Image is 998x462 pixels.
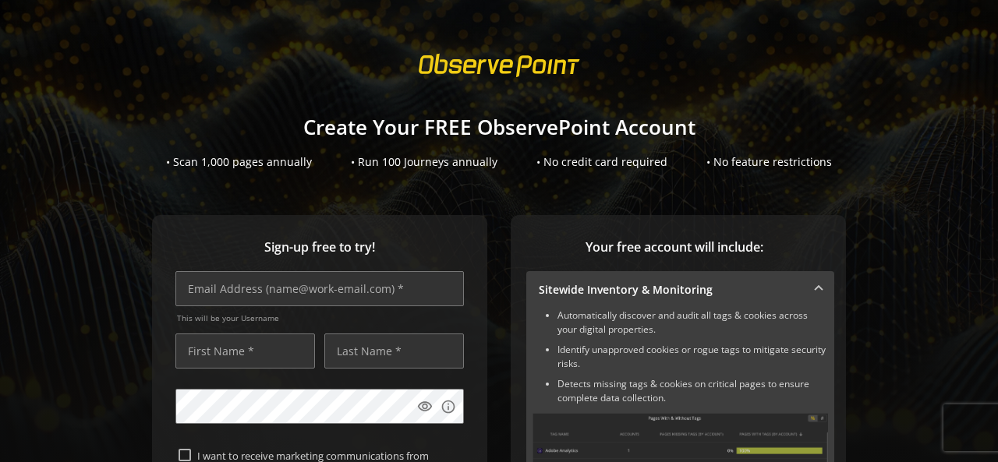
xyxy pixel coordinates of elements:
[557,343,828,371] li: Identify unapproved cookies or rogue tags to mitigate security risks.
[175,271,464,306] input: Email Address (name@work-email.com) *
[557,309,828,337] li: Automatically discover and audit all tags & cookies across your digital properties.
[557,377,828,405] li: Detects missing tags & cookies on critical pages to ensure complete data collection.
[417,399,433,414] mat-icon: visibility
[175,238,464,256] span: Sign-up free to try!
[539,282,803,298] mat-panel-title: Sitewide Inventory & Monitoring
[166,154,312,170] div: • Scan 1,000 pages annually
[526,271,834,309] mat-expansion-panel-header: Sitewide Inventory & Monitoring
[177,312,464,323] span: This will be your Username
[441,399,456,414] mat-icon: info
[351,154,497,170] div: • Run 100 Journeys annually
[536,154,667,170] div: • No credit card required
[526,238,823,256] span: Your free account will include:
[706,154,832,170] div: • No feature restrictions
[324,333,464,369] input: Last Name *
[175,333,315,369] input: First Name *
